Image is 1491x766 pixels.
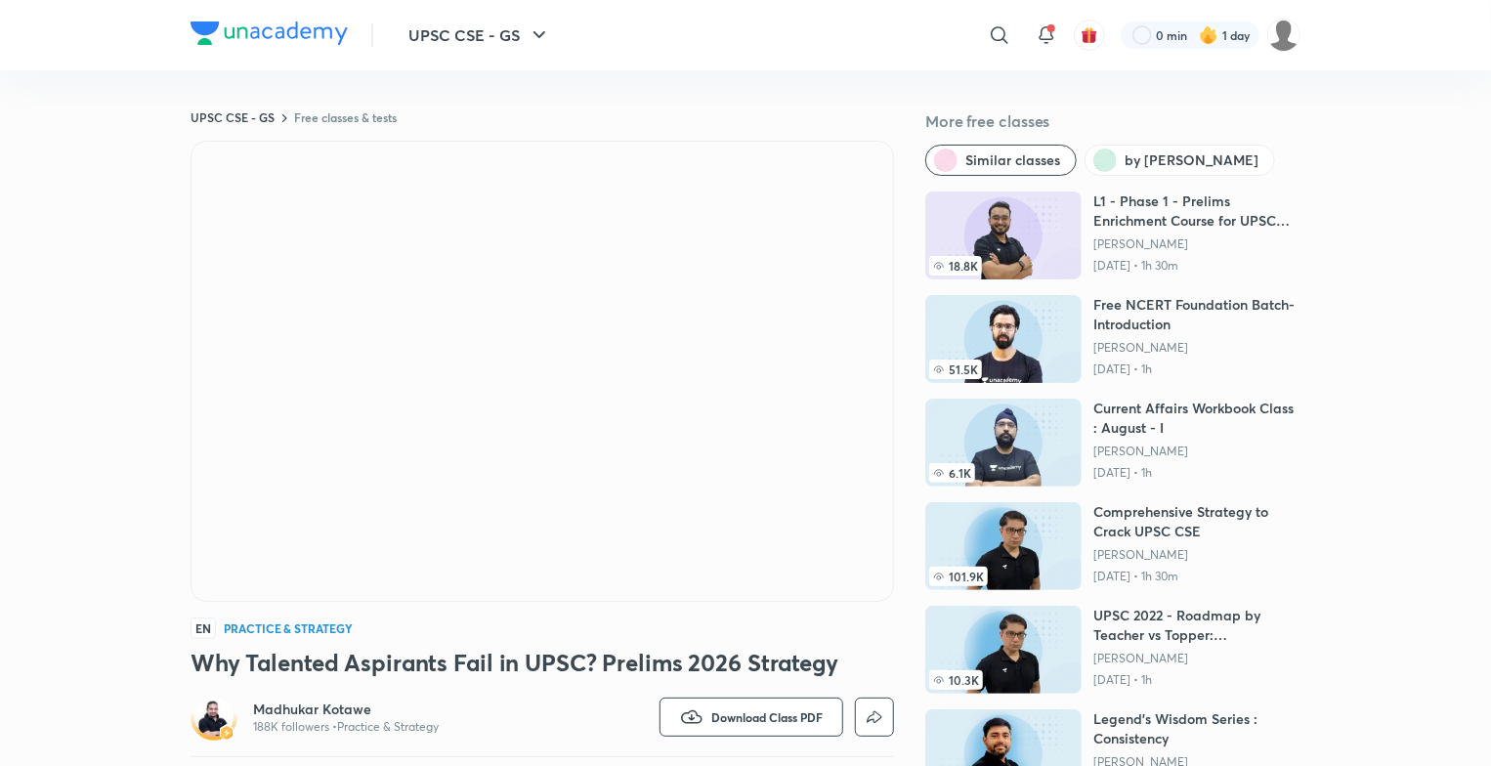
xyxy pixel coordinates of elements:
[1093,399,1300,438] h6: Current Affairs Workbook Class : August - I
[1093,547,1300,563] a: [PERSON_NAME]
[929,463,975,483] span: 6.1K
[1093,606,1300,645] h6: UPSC 2022 - Roadmap by Teacher vs Topper: [PERSON_NAME] & [PERSON_NAME]
[1093,709,1300,748] h6: Legend's Wisdom Series : Consistency
[224,622,353,634] h4: Practice & Strategy
[1093,295,1300,334] h6: Free NCERT Foundation Batch- Introduction
[1093,569,1300,584] p: [DATE] • 1h 30m
[194,698,234,737] img: Avatar
[925,109,1300,133] h5: More free classes
[660,698,843,737] button: Download Class PDF
[294,109,397,125] a: Free classes & tests
[1093,191,1300,231] h6: L1 - Phase 1 - Prelims Enrichment Course for UPSC 2024 - [PERSON_NAME]
[925,145,1077,176] button: Similar classes
[929,256,982,276] span: 18.8K
[965,150,1060,170] span: Similar classes
[1093,672,1300,688] p: [DATE] • 1h
[397,16,563,55] button: UPSC CSE - GS
[1199,25,1218,45] img: streak
[1074,20,1105,51] button: avatar
[1085,145,1275,176] button: by Madhukar Kotawe
[191,21,348,50] a: Company Logo
[191,21,348,45] img: Company Logo
[929,670,983,690] span: 10.3K
[1093,465,1300,481] p: [DATE] • 1h
[191,694,237,741] a: Avatarbadge
[1093,362,1300,377] p: [DATE] • 1h
[929,567,988,586] span: 101.9K
[1093,502,1300,541] h6: Comprehensive Strategy to Crack UPSC CSE
[1093,444,1300,459] a: [PERSON_NAME]
[929,360,982,379] span: 51.5K
[253,719,439,735] p: 188K followers • Practice & Strategy
[711,709,823,725] span: Download Class PDF
[1267,19,1300,52] img: PRIYANKA mahar
[192,142,893,601] iframe: Class
[191,647,894,678] h3: Why Talented Aspirants Fail in UPSC? Prelims 2026 Strategy
[1093,258,1300,274] p: [DATE] • 1h 30m
[1093,651,1300,666] a: [PERSON_NAME]
[191,617,216,639] span: EN
[253,700,439,719] a: Madhukar Kotawe
[220,726,234,740] img: badge
[1093,236,1300,252] a: [PERSON_NAME]
[1093,340,1300,356] a: [PERSON_NAME]
[1125,150,1258,170] span: by Madhukar Kotawe
[191,109,275,125] a: UPSC CSE - GS
[1081,26,1098,44] img: avatar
